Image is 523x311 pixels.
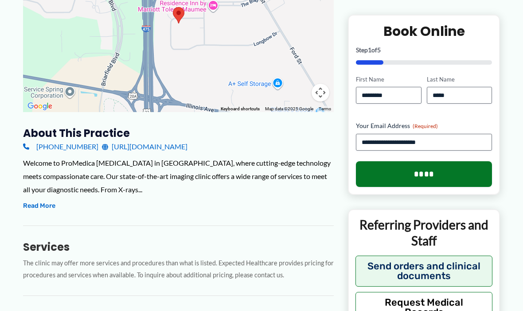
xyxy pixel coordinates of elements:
[221,106,260,112] button: Keyboard shortcuts
[356,121,492,130] label: Your Email Address
[413,123,438,129] span: (Required)
[23,126,334,140] h3: About this practice
[368,46,371,53] span: 1
[23,201,55,211] button: Read More
[312,84,329,101] button: Map camera controls
[356,22,492,39] h2: Book Online
[319,106,331,111] a: Terms (opens in new tab)
[427,75,492,83] label: Last Name
[23,257,334,281] p: The clinic may offer more services and procedures than what is listed. Expected Healthcare provid...
[102,140,187,153] a: [URL][DOMAIN_NAME]
[355,217,492,249] p: Referring Providers and Staff
[265,106,313,111] span: Map data ©2025 Google
[25,101,55,112] img: Google
[23,140,98,153] a: [PHONE_NUMBER]
[23,240,334,254] h3: Services
[356,75,421,83] label: First Name
[25,101,55,112] a: Open this area in Google Maps (opens a new window)
[355,255,492,286] button: Send orders and clinical documents
[356,47,492,53] p: Step of
[377,46,381,53] span: 5
[23,156,334,196] div: Welcome to ProMedica [MEDICAL_DATA] in [GEOGRAPHIC_DATA], where cutting-edge technology meets com...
